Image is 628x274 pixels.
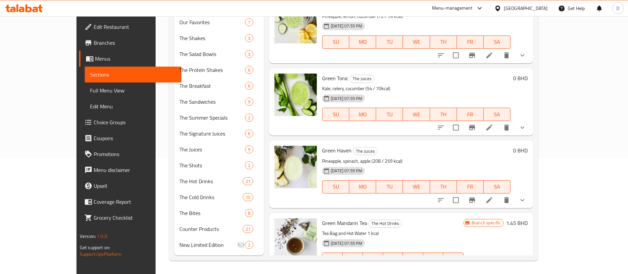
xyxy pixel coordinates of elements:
[432,4,473,12] div: Menu-management
[274,218,317,261] img: Green Mandarin Tea
[245,241,253,249] div: items
[179,145,245,153] span: The Juices
[79,114,181,130] a: Choice Groups
[352,110,373,119] span: MO
[449,193,463,207] span: Select to update
[243,178,253,185] span: 21
[80,243,110,252] span: Get support on:
[403,180,430,193] button: WE
[174,46,264,62] div: The Salad Bowls3
[95,55,176,63] span: Menus
[174,237,264,253] div: New Limited Edition2
[379,110,400,119] span: TU
[179,114,245,122] div: The Summer Specials
[325,37,347,47] span: SU
[245,162,253,169] span: 2
[179,66,245,74] div: The Protein Shakes
[243,226,253,232] span: 21
[85,67,181,82] a: Sections
[459,182,481,192] span: FR
[345,254,360,264] span: MO
[322,180,349,193] button: SU
[349,108,376,121] button: MO
[368,220,402,228] div: The Hot Drinks
[433,182,454,192] span: TH
[179,18,245,26] div: Our Favorites
[514,120,530,136] button: show more
[386,254,401,264] span: WE
[245,209,253,217] div: items
[485,196,493,204] a: Edit menu item
[79,130,181,146] a: Coupons
[376,108,403,121] button: TU
[94,23,176,31] span: Edit Restaurant
[174,126,264,141] div: The Signature Juices6
[79,162,181,178] a: Menu disclaimer
[245,145,253,153] div: items
[457,35,484,49] button: FR
[90,71,176,79] span: Sections
[94,214,176,222] span: Grocery Checklist
[322,35,349,49] button: SU
[245,210,253,216] span: 8
[174,62,264,78] div: The Protein Shakes6
[179,241,237,249] div: New Limited Edition
[518,124,526,132] svg: Show Choices
[245,131,253,137] span: 6
[245,161,253,169] div: items
[245,114,253,122] div: items
[174,205,264,221] div: The Bites8
[85,82,181,98] a: Full Menu View
[376,180,403,193] button: TU
[179,34,245,42] div: The Shakes
[349,180,376,193] button: MO
[499,47,514,63] button: delete
[433,120,449,136] button: sort-choices
[245,51,253,57] span: 3
[322,157,510,165] p: Pineapple, spinach, apple (208 / 259 kcal)
[514,192,530,208] button: show more
[518,196,526,204] svg: Show Choices
[485,124,493,132] a: Edit menu item
[94,39,176,47] span: Branches
[97,232,107,241] span: 1.0.0
[464,120,480,136] button: Branch-specific-item
[616,5,619,12] span: D
[322,84,510,93] p: Kale, celery, cucumber (54 / 70kcal)
[363,252,383,266] button: TU
[403,108,430,121] button: WE
[353,147,377,155] span: The Juices
[80,232,96,241] span: Version:
[179,130,245,137] span: The Signature Juices
[174,30,264,46] div: The Shakes3
[245,66,253,74] div: items
[174,189,264,205] div: The Cold Drinks10
[426,254,441,264] span: FR
[486,182,508,192] span: SA
[406,254,420,264] span: TH
[369,220,402,227] span: The Hot Drinks
[179,161,245,169] div: The Shots
[80,250,122,258] a: Support.OpsPlatform
[514,47,530,63] button: show more
[446,254,461,264] span: SA
[365,254,380,264] span: TU
[433,192,449,208] button: sort-choices
[94,166,176,174] span: Menu disclaimer
[245,67,253,73] span: 6
[245,35,253,41] span: 3
[406,182,427,192] span: WE
[379,37,400,47] span: TU
[464,192,480,208] button: Branch-specific-item
[383,252,403,266] button: WE
[499,192,514,208] button: delete
[243,225,253,233] div: items
[328,240,365,247] span: [DATE] 07:55 PM
[174,94,264,110] div: The Sandwiches9
[245,99,253,105] span: 9
[245,146,253,153] span: 9
[243,194,253,200] span: 10
[179,193,243,201] span: The Cold Drinks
